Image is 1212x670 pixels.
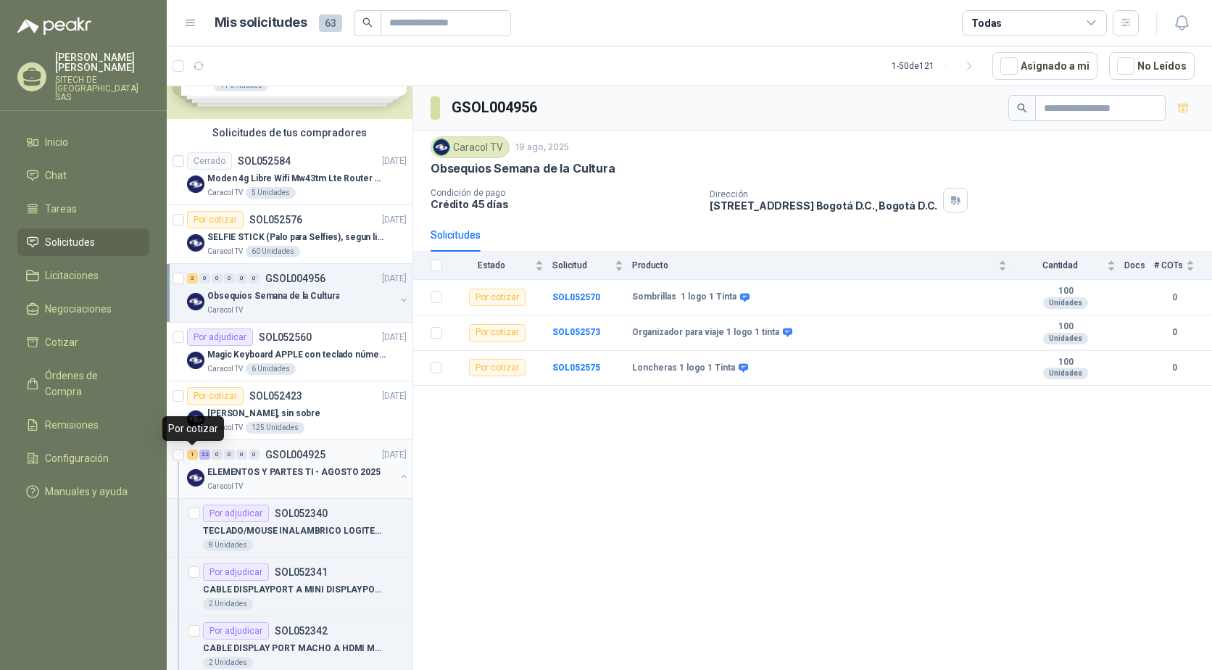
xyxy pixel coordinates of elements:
[187,270,410,316] a: 3 0 0 0 0 0 GSOL004956[DATE] Company LogoObsequios Semana de la CulturaCaracol TV
[469,324,526,342] div: Por cotizar
[382,154,407,168] p: [DATE]
[187,273,198,284] div: 3
[452,96,539,119] h3: GSOL004956
[207,422,243,434] p: Caracol TV
[710,199,937,212] p: [STREET_ADDRESS] Bogotá D.C. , Bogotá D.C.
[17,328,149,356] a: Cotizar
[319,15,342,32] span: 63
[362,17,373,28] span: search
[1154,326,1195,339] b: 0
[249,450,260,460] div: 0
[382,331,407,344] p: [DATE]
[207,407,320,421] p: [PERSON_NAME], sin sobre
[431,198,698,210] p: Crédito 45 días
[382,213,407,227] p: [DATE]
[632,363,735,374] b: Loncheras 1 logo 1 Tinta
[187,469,204,487] img: Company Logo
[431,136,510,158] div: Caracol TV
[1016,321,1116,333] b: 100
[249,215,302,225] p: SOL052576
[515,141,569,154] p: 19 ago, 2025
[552,252,632,280] th: Solicitud
[215,12,307,33] h1: Mis solicitudes
[246,422,304,434] div: 125 Unidades
[167,323,412,381] a: Por adjudicarSOL052560[DATE] Company LogoMagic Keyboard APPLE con teclado númerico en Español Pla...
[17,128,149,156] a: Inicio
[275,626,328,636] p: SOL052342
[45,484,128,500] span: Manuales y ayuda
[207,305,243,316] p: Caracol TV
[212,273,223,284] div: 0
[382,389,407,403] p: [DATE]
[207,348,388,362] p: Magic Keyboard APPLE con teclado númerico en Español Plateado
[552,327,600,337] a: SOL052573
[17,195,149,223] a: Tareas
[167,499,412,558] a: Por adjudicarSOL052340TECLADO/MOUSE INALAMBRICO LOGITECH MK2708 Unidades
[1043,333,1088,344] div: Unidades
[1016,260,1104,270] span: Cantidad
[207,246,243,257] p: Caracol TV
[17,411,149,439] a: Remisiones
[45,134,68,150] span: Inicio
[632,260,995,270] span: Producto
[203,598,253,610] div: 2 Unidades
[1154,291,1195,305] b: 0
[45,301,112,317] span: Negociaciones
[249,273,260,284] div: 0
[259,332,312,342] p: SOL052560
[199,273,210,284] div: 0
[632,291,736,303] b: Sombrillas 1 logo 1 Tinta
[203,539,253,551] div: 8 Unidades
[207,363,243,375] p: Caracol TV
[207,172,388,186] p: Moden 4g Libre Wifi Mw43tm Lte Router Móvil Internet 5ghz
[632,327,779,339] b: Organizador para viaje 1 logo 1 tinta
[1109,52,1195,80] button: No Leídos
[187,211,244,228] div: Por cotizar
[431,161,615,176] p: Obsequios Semana de la Cultura
[451,252,552,280] th: Estado
[1154,252,1212,280] th: # COTs
[246,246,300,257] div: 60 Unidades
[203,505,269,522] div: Por adjudicar
[552,292,600,302] a: SOL052570
[246,363,296,375] div: 6 Unidades
[212,450,223,460] div: 0
[187,152,232,170] div: Cerrado
[431,227,481,243] div: Solicitudes
[451,260,532,270] span: Estado
[17,478,149,505] a: Manuales y ayuda
[382,272,407,286] p: [DATE]
[45,450,109,466] span: Configuración
[203,657,253,669] div: 2 Unidades
[382,448,407,462] p: [DATE]
[1016,252,1124,280] th: Cantidad
[167,381,412,440] a: Por cotizarSOL052423[DATE] Company Logo[PERSON_NAME], sin sobreCaracol TV125 Unidades
[187,387,244,405] div: Por cotizar
[203,524,383,538] p: TECLADO/MOUSE INALAMBRICO LOGITECH MK270
[207,481,243,492] p: Caracol TV
[167,119,412,146] div: Solicitudes de tus compradores
[892,54,981,78] div: 1 - 50 de 121
[45,417,99,433] span: Remisiones
[236,450,247,460] div: 0
[187,352,204,369] img: Company Logo
[265,273,325,284] p: GSOL004956
[469,289,526,306] div: Por cotizar
[433,139,449,155] img: Company Logo
[971,15,1002,31] div: Todas
[207,231,388,244] p: SELFIE STICK (Palo para Selfies), segun link adjunto
[187,450,198,460] div: 1
[187,446,410,492] a: 1 22 0 0 0 0 GSOL004925[DATE] Company LogoELEMENTOS Y PARTES TI - AGOSTO 2025Caracol TV
[238,156,291,166] p: SOL052584
[167,558,412,616] a: Por adjudicarSOL052341CABLE DISPLAYPORT A MINI DISPLAYPORT2 Unidades
[187,234,204,252] img: Company Logo
[1043,297,1088,309] div: Unidades
[275,567,328,577] p: SOL052341
[55,52,149,73] p: [PERSON_NAME] [PERSON_NAME]
[187,410,204,428] img: Company Logo
[17,17,91,35] img: Logo peakr
[552,363,600,373] a: SOL052575
[207,289,339,303] p: Obsequios Semana de la Cultura
[17,444,149,472] a: Configuración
